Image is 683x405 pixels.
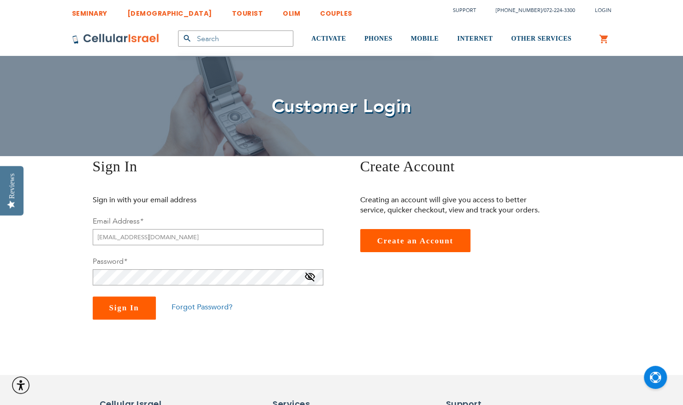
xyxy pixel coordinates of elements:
input: Email [93,229,323,245]
span: Sign In [109,303,139,312]
label: Password [93,256,127,266]
a: Support [453,7,476,14]
div: Reviews [8,173,16,199]
span: INTERNET [457,35,493,42]
span: Create Account [360,158,455,175]
img: Cellular Israel Logo [72,33,160,44]
a: OLIM [283,2,300,19]
a: [DEMOGRAPHIC_DATA] [127,2,212,19]
a: Forgot Password? [172,302,232,312]
a: PHONES [364,22,392,56]
a: [PHONE_NUMBER] [496,7,542,14]
a: ACTIVATE [311,22,346,56]
input: Search [178,30,293,47]
a: OTHER SERVICES [511,22,571,56]
span: ACTIVATE [311,35,346,42]
p: Sign in with your email address [93,195,279,205]
li: / [487,4,575,17]
button: Sign In [93,296,156,320]
span: Create an Account [377,236,453,245]
a: COUPLES [320,2,352,19]
a: SEMINARY [72,2,107,19]
span: Customer Login [272,94,412,119]
span: OTHER SERVICES [511,35,571,42]
span: PHONES [364,35,392,42]
label: Email Address [93,216,143,226]
span: MOBILE [411,35,439,42]
a: INTERNET [457,22,493,56]
a: 072-224-3300 [544,7,575,14]
a: MOBILE [411,22,439,56]
span: Login [595,7,612,14]
span: Sign In [93,158,137,175]
a: Create an Account [360,229,470,252]
p: Creating an account will give you access to better service, quicker checkout, view and track your... [360,195,547,215]
a: TOURIST [232,2,263,19]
